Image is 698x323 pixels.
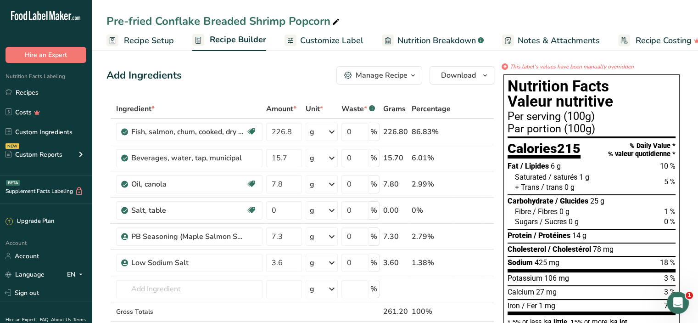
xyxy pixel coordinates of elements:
[608,142,676,158] div: % Daily Value * % valeur quotidienne *
[131,179,246,190] div: Oil, canola
[131,126,246,137] div: Fish, salmon, chum, cooked, dry heat
[508,245,546,254] span: Cholesterol
[569,217,579,226] span: 0 g
[572,231,586,240] span: 14 g
[508,288,534,296] span: Calcium
[536,288,557,296] span: 27 mg
[520,162,549,170] span: / Lipides
[6,266,45,283] a: Language
[660,258,676,267] span: 18 %
[40,317,51,323] a: FAQ .
[515,183,539,192] span: + Trans
[508,142,581,159] div: Calories
[106,30,174,51] a: Recipe Setup
[522,301,537,310] span: / Fer
[383,205,408,216] div: 0.00
[508,197,553,205] span: Carbohydrate
[383,126,408,137] div: 226.80
[551,162,561,170] span: 6 g
[116,280,262,298] input: Add Ingredient
[131,205,246,216] div: Salt, table
[508,79,676,109] h1: Nutrition Facts Valeur nutritive
[533,207,558,216] span: / Fibres
[510,62,634,71] i: This label's values have been manually overridden
[383,231,408,242] div: 7.30
[502,30,600,51] a: Notes & Attachments
[310,126,314,137] div: g
[67,269,86,280] div: EN
[593,245,614,254] span: 78 mg
[300,34,363,47] span: Customize Label
[356,70,408,81] div: Manage Recipe
[664,301,676,310] span: 7 %
[336,66,422,85] button: Manage Recipe
[686,292,693,299] span: 1
[116,103,155,114] span: Ingredient
[310,231,314,242] div: g
[508,124,676,135] div: Par portion (100g)
[6,180,20,186] div: BETA
[636,34,692,47] span: Recipe Costing
[383,103,406,114] span: Grams
[106,13,341,29] div: Pre-fried Conflake Breaded Shrimp Popcorn
[441,70,476,81] span: Download
[310,283,314,295] div: g
[664,207,676,216] span: 1 %
[382,30,484,51] a: Nutrition Breakdown
[397,34,476,47] span: Nutrition Breakdown
[508,111,676,122] div: Per serving (100g)
[534,231,570,240] span: / Protéines
[310,257,314,268] div: g
[667,292,689,314] iframe: Intercom live chat
[590,197,604,205] span: 25 g
[6,317,38,323] a: Hire an Expert .
[557,141,581,156] span: 215
[412,103,451,114] span: Percentage
[508,274,542,283] span: Potassium
[6,150,62,159] div: Custom Reports
[51,317,73,323] a: About Us .
[412,179,451,190] div: 2.99%
[564,183,575,192] span: 0 g
[559,207,570,216] span: 0 g
[6,143,19,149] div: NEW
[131,257,246,268] div: Low Sodium Salt
[383,179,408,190] div: 7.80
[518,34,600,47] span: Notes & Attachments
[660,162,676,170] span: 10 %
[515,217,538,226] span: Sugars
[412,257,451,268] div: 1.38%
[515,207,531,216] span: Fibre
[6,217,54,226] div: Upgrade Plan
[664,274,676,283] span: 3 %
[540,217,567,226] span: / Sucres
[412,153,451,164] div: 6.01%
[535,258,559,267] span: 425 mg
[210,34,266,46] span: Recipe Builder
[383,153,408,164] div: 15.70
[383,257,408,268] div: 3.60
[664,288,676,296] span: 3 %
[6,47,86,63] button: Hire an Expert
[508,301,520,310] span: Iron
[412,126,451,137] div: 86.83%
[579,173,589,181] span: 1 g
[412,306,451,317] div: 100%
[285,30,363,51] a: Customize Label
[341,103,375,114] div: Waste
[412,231,451,242] div: 2.79%
[555,197,588,205] span: / Glucides
[192,29,266,51] a: Recipe Builder
[131,231,246,242] div: PB Seasoning (Maple Salmon Sausage)
[430,66,494,85] button: Download
[106,68,182,83] div: Add Ingredients
[548,173,577,181] span: / saturés
[266,103,296,114] span: Amount
[124,34,174,47] span: Recipe Setup
[515,173,547,181] span: Saturated
[664,217,676,226] span: 0 %
[310,179,314,190] div: g
[412,205,451,216] div: 0%
[548,245,591,254] span: / Cholestérol
[310,153,314,164] div: g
